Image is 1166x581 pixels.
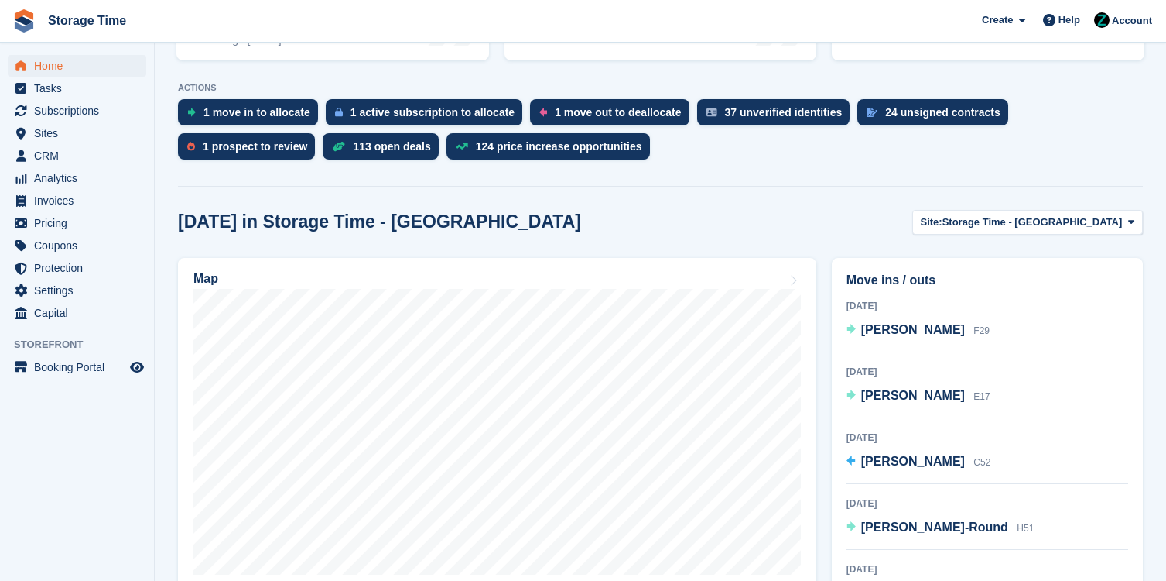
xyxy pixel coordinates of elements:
[8,145,146,167] a: menu
[350,106,515,119] div: 1 active subscription to allocate
[353,140,430,153] div: 113 open deals
[178,133,323,167] a: 1 prospect to review
[8,212,146,234] a: menu
[323,133,446,167] a: 113 open deals
[34,122,127,144] span: Sites
[706,108,717,117] img: verify_identity-adf6edd0f0f0b5bbfe63781bf79b02c33cf7c696d77639b501bdc392416b5a36.svg
[187,142,195,151] img: prospect-51fa495bee0391a8d652442698ab0144808aea92771e9ea1ae160a38d050c398.svg
[187,108,196,117] img: move_ins_to_allocate_icon-fdf77a2bb77ea45bf5b3d319d69a93e2d87916cf1d5bf7949dd705db3b84f3ca.svg
[178,83,1143,93] p: ACTIONS
[8,235,146,256] a: menu
[332,141,345,152] img: deal-1b604bf984904fb50ccaf53a9ad4b4a5d6e5aea283cecdc64d6e3604feb123c2.svg
[725,106,843,119] div: 37 unverified identities
[476,140,642,153] div: 124 price increase opportunities
[912,210,1144,235] button: Site: Storage Time - [GEOGRAPHIC_DATA]
[846,271,1128,290] h2: Move ins / outs
[12,9,36,33] img: stora-icon-8386f47178a22dfd0bd8f6a31ec36ba5ce8667c1dd55bd0f319d3a0aa187defe.svg
[921,215,942,230] span: Site:
[34,190,127,211] span: Invoices
[34,77,127,99] span: Tasks
[14,337,154,352] span: Storefront
[326,99,530,133] a: 1 active subscription to allocate
[942,215,1123,230] span: Storage Time - [GEOGRAPHIC_DATA]
[34,145,127,167] span: CRM
[846,518,1034,538] a: [PERSON_NAME]-Round H51
[456,143,468,150] img: price_increase_opportunities-93ffe204e8149a01c8c9dc8f82e8f89637d9d84a8eef4429ea346261dce0b2c0.svg
[846,562,1128,576] div: [DATE]
[42,8,132,33] a: Storage Time
[846,387,990,407] a: [PERSON_NAME] E17
[846,365,1128,379] div: [DATE]
[8,280,146,301] a: menu
[34,356,127,378] span: Booking Portal
[861,389,965,402] span: [PERSON_NAME]
[8,190,146,211] a: menu
[846,452,991,473] a: [PERSON_NAME] C52
[335,107,343,117] img: active_subscription_to_allocate_icon-d502201f5373d7db506a760aba3b589e785aa758c864c3986d89f69b8ff3...
[34,280,127,301] span: Settings
[1058,12,1080,28] span: Help
[885,106,1000,119] div: 24 unsigned contracts
[34,167,127,189] span: Analytics
[203,106,310,119] div: 1 move in to allocate
[697,99,858,133] a: 37 unverified identities
[34,235,127,256] span: Coupons
[861,521,1008,534] span: [PERSON_NAME]-Round
[8,167,146,189] a: menu
[203,140,307,153] div: 1 prospect to review
[193,272,218,286] h2: Map
[861,323,965,336] span: [PERSON_NAME]
[539,108,547,117] img: move_outs_to_deallocate_icon-f764333ba52eb49d3ac5e1228854f67142a1ed5810a6f6cc68b1a99e826820c5.svg
[178,211,581,232] h2: [DATE] in Storage Time - [GEOGRAPHIC_DATA]
[8,77,146,99] a: menu
[1017,523,1034,534] span: H51
[128,358,146,376] a: Preview store
[973,325,990,336] span: F29
[8,302,146,324] a: menu
[861,455,965,468] span: [PERSON_NAME]
[846,431,1128,445] div: [DATE]
[973,391,990,402] span: E17
[446,133,658,167] a: 124 price increase opportunities
[8,257,146,279] a: menu
[34,257,127,279] span: Protection
[8,100,146,122] a: menu
[34,212,127,234] span: Pricing
[8,356,146,378] a: menu
[867,108,877,117] img: contract_signature_icon-13c848040528278c33f63329250d36e43548de30e8caae1d1a13099fd9432cc5.svg
[857,99,1016,133] a: 24 unsigned contracts
[973,457,990,468] span: C52
[846,299,1128,313] div: [DATE]
[982,12,1013,28] span: Create
[1094,12,1110,28] img: Zain Sarwar
[846,321,990,341] a: [PERSON_NAME] F29
[34,302,127,324] span: Capital
[34,100,127,122] span: Subscriptions
[530,99,696,133] a: 1 move out to deallocate
[8,122,146,144] a: menu
[555,106,681,119] div: 1 move out to deallocate
[846,497,1128,511] div: [DATE]
[1112,13,1152,29] span: Account
[8,55,146,77] a: menu
[34,55,127,77] span: Home
[178,99,326,133] a: 1 move in to allocate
